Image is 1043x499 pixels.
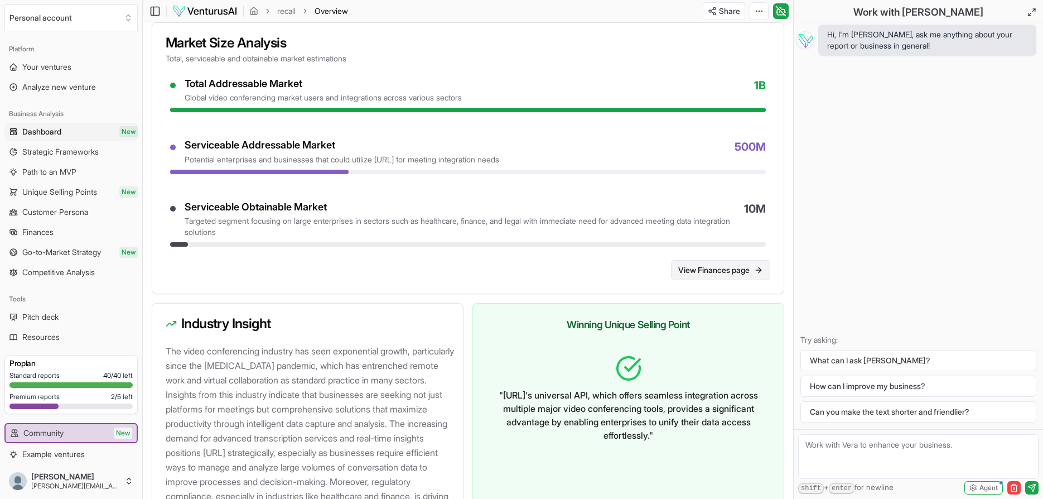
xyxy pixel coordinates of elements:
[185,139,499,152] div: Serviceable Addressable Market
[4,4,138,31] button: Select an organization
[114,428,132,439] span: New
[22,267,95,278] span: Competitive Analysis
[185,78,462,90] div: Total Addressable Market
[22,207,88,218] span: Customer Persona
[23,428,64,439] span: Community
[798,482,894,494] span: + for newline
[4,263,138,281] a: Competitive Analysis
[31,472,120,482] span: [PERSON_NAME]
[853,4,983,20] h2: Work with [PERSON_NAME]
[111,392,133,401] span: 2 / 5 left
[796,31,814,49] img: Vera
[185,154,499,165] div: potential enterprises and businesses that could utilize [URL] for meeting integration needs
[735,139,766,165] span: 500M
[166,36,770,50] h3: Market Size Analysis
[4,163,138,181] a: Path to an MVP
[800,401,1036,423] button: Can you make the text shorter and friendlier?
[22,166,76,177] span: Path to an MVP
[172,4,238,18] img: logo
[31,482,120,491] span: [PERSON_NAME][EMAIL_ADDRESS][DOMAIN_NAME]
[119,247,138,258] span: New
[719,6,740,17] span: Share
[119,186,138,198] span: New
[22,311,59,323] span: Pitch deck
[829,483,854,494] kbd: enter
[4,203,138,221] a: Customer Persona
[22,449,85,460] span: Example ventures
[22,186,97,198] span: Unique Selling Points
[4,290,138,308] div: Tools
[4,328,138,346] a: Resources
[249,6,348,17] nav: breadcrumb
[9,371,60,380] span: Standard reports
[800,376,1036,397] button: How can I improve my business?
[119,126,138,137] span: New
[4,183,138,201] a: Unique Selling PointsNew
[486,317,770,333] h3: Winning Unique Selling Point
[754,78,766,104] span: 1B
[495,388,761,442] p: " [URL]'s universal API, which offers seamless integration across multiple major video conferenci...
[6,424,137,442] a: CommunityNew
[4,143,138,161] a: Strategic Frameworks
[185,92,462,103] div: global video conferencing market users and integrations across various sectors
[22,61,71,73] span: Your ventures
[9,472,27,490] img: default_profile_normal.png
[103,371,133,380] span: 40 / 40 left
[4,105,138,123] div: Business Analysis
[827,29,1027,51] span: Hi, I'm [PERSON_NAME], ask me anything about your report or business in general!
[22,146,99,157] span: Strategic Frameworks
[671,260,770,280] a: View Finances page
[979,483,998,492] span: Agent
[166,317,450,330] h3: Industry Insight
[964,481,1003,495] button: Agent
[4,445,138,463] a: Example ventures
[22,247,101,258] span: Go-to-Market Strategy
[185,201,735,214] div: Serviceable Obtainable Market
[22,332,60,343] span: Resources
[166,53,770,64] p: Total, serviceable and obtainable market estimations
[4,123,138,141] a: DashboardNew
[703,2,745,20] button: Share
[4,468,138,495] button: [PERSON_NAME][PERSON_NAME][EMAIL_ADDRESS][DOMAIN_NAME]
[4,223,138,241] a: Finances
[4,40,138,58] div: Platform
[4,243,138,261] a: Go-to-Market StrategyNew
[4,308,138,326] a: Pitch deck
[22,227,54,238] span: Finances
[9,358,133,369] h3: Pro plan
[744,201,766,238] span: 10M
[798,483,824,494] kbd: shift
[185,215,735,238] div: targeted segment focusing on large enterprises in sectors such as healthcare, finance, and legal ...
[4,78,138,96] a: Analyze new venture
[9,392,60,401] span: Premium reports
[22,126,61,137] span: Dashboard
[4,58,138,76] a: Your ventures
[800,334,1036,346] p: Try asking:
[277,6,296,17] a: recall
[800,350,1036,371] button: What can I ask [PERSON_NAME]?
[315,6,348,17] span: Overview
[22,81,96,93] span: Analyze new venture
